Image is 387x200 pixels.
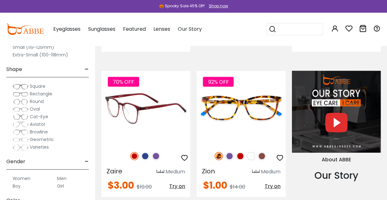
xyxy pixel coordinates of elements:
[169,180,185,192] button: Try on
[13,43,54,51] label: Small (119-125mm)
[265,180,281,192] button: Try on
[247,152,255,160] img: White
[137,183,152,190] span: $10.00
[258,152,266,160] img: Brown
[30,144,49,150] span: Varieties
[13,121,29,128] img: Aviator.png
[225,152,234,160] img: Purple
[13,51,68,59] label: Extra-Small (100-118mm)
[30,121,45,127] span: Aviator
[292,168,381,182] div: Our Story
[13,129,29,135] img: Browline.png
[123,25,146,33] span: Featured
[13,137,29,143] img: Geometric.png
[108,178,134,192] span: $3.00
[236,152,244,160] img: Red
[53,25,81,33] span: Eyeglasses
[85,154,89,169] span: -
[203,178,227,192] span: $1.00
[261,168,281,175] div: Medium
[152,152,160,160] img: Purple
[265,182,281,190] span: Try on
[30,98,44,105] span: Round
[13,83,29,90] img: Square.png
[6,62,22,77] span: Shape
[141,152,149,160] img: Blue
[13,175,30,182] label: Women
[108,77,139,87] span: 70% OFF
[30,136,54,143] span: Geometric
[130,152,139,160] img: Red
[88,25,115,33] span: Sunglasses
[229,183,245,190] span: $14.00
[157,169,164,174] img: size ruler
[30,83,45,89] span: Square
[57,175,67,182] label: Men
[292,156,381,163] div: About ABBE
[6,23,44,35] img: abbeglasses.com
[292,71,381,152] img: About Us
[30,129,48,135] span: Browline
[206,3,228,9] a: Shop now
[252,169,260,174] img: size ruler
[169,182,185,190] span: Try on
[30,113,48,120] span: Cat-Eye
[101,71,190,145] img: Red Zaire - TR ,Universal Bridge Fit
[13,91,29,97] img: Rectangle.png
[13,99,29,105] img: Round.png
[30,106,40,112] span: Oval
[6,154,25,169] span: Gender
[153,25,170,33] span: Lenses
[13,106,29,113] img: Oval.png
[178,25,202,33] span: Our Story
[57,182,64,190] label: Girl
[85,62,89,77] span: -
[197,71,285,145] img: Red Zion - Acetate ,Universal Bridge Fit
[106,166,122,175] span: Zaire
[30,91,52,97] span: Rectangle
[203,77,234,87] span: 92% OFF
[159,3,205,9] div: 🎃 Spooky Sale 45% Off!
[13,144,29,151] img: Varieties.png
[215,152,223,160] img: Leopard
[13,114,29,120] img: Cat-Eye.png
[165,168,185,175] div: Medium
[209,3,228,9] div: Shop now
[202,166,215,175] span: Zion
[13,182,21,190] label: Boy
